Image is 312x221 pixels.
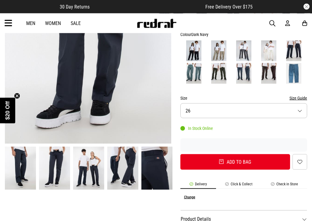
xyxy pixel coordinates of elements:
[5,101,11,120] span: $20 Off
[236,41,251,61] img: Charcoal
[107,147,138,190] img: Dickies Original Fit Pants in Blue
[286,63,301,84] img: Sky Blue
[289,94,307,102] button: Size Guide
[184,195,195,199] button: Change
[14,93,20,99] button: Close teaser
[191,32,208,37] span: Dark Navy
[136,19,177,28] img: Redrat logo
[211,41,226,61] img: Khaki
[211,63,226,84] img: Olive Green
[236,63,251,84] img: Airforce Blue
[45,20,61,26] a: Women
[286,41,301,61] img: Dark Navy
[186,63,201,84] img: Lincoln Green
[5,147,36,190] img: Dickies Original Fit Pants in Blue
[261,41,276,61] img: Bone
[261,63,276,84] img: Dark Brown
[60,4,90,10] span: 30 Day Returns
[262,182,307,189] li: Check in Store
[216,182,262,189] li: Click & Collect
[180,126,213,131] div: In Stock Online
[73,147,104,190] img: Dickies Original Fit Pants in Blue
[26,20,35,26] a: Men
[141,147,172,190] img: Dickies Original Fit Pants in Blue
[180,142,307,148] iframe: Customer reviews powered by Trustpilot
[71,20,81,26] a: Sale
[39,147,70,190] img: Dickies Original Fit Pants in Blue
[3,167,7,168] button: Next
[5,2,23,21] button: Open LiveChat chat widget
[186,108,190,114] span: 26
[180,154,290,170] button: Add to bag
[102,4,193,10] iframe: Customer reviews powered by Trustpilot
[180,31,307,38] div: Colour
[180,182,216,189] li: Delivery
[180,103,307,118] button: 26
[180,94,307,102] div: Size
[186,41,201,61] img: Black/Black
[205,4,253,10] span: Free Delivery Over $175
